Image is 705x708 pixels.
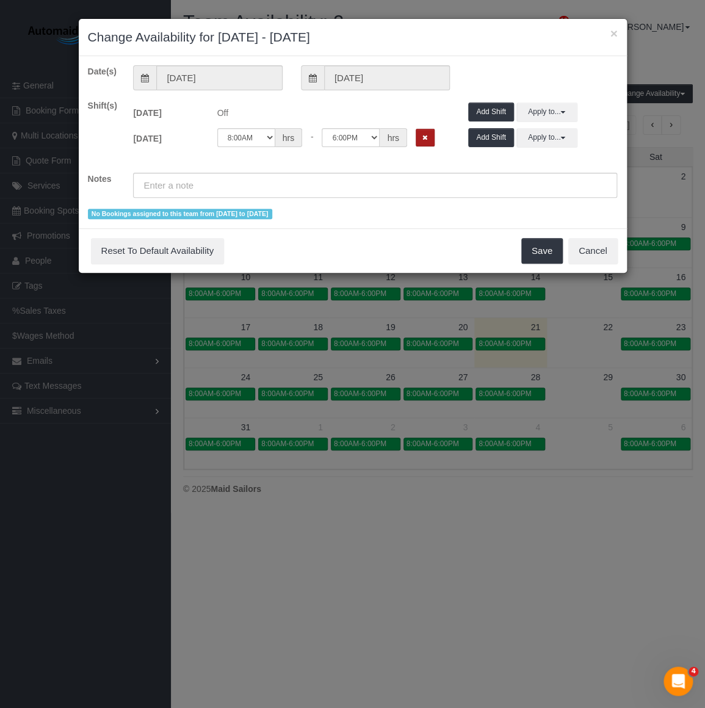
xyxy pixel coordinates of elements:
[416,129,435,146] button: Remove Shift
[568,238,618,264] button: Cancel
[516,103,577,121] button: Apply to...
[79,65,125,78] label: Date(s)
[88,28,618,46] h3: Change Availability for [DATE] - [DATE]
[380,128,407,147] span: hrs
[208,103,460,119] span: Off
[156,65,282,90] input: From
[88,209,272,219] span: No Bookings assigned to this team from [DATE] to [DATE]
[521,238,563,264] button: Save
[516,128,577,147] button: Apply to...
[689,666,698,676] span: 4
[468,103,514,121] button: Add Shift
[91,238,225,264] button: Reset To Default Availability
[79,99,125,112] label: Shift(s)
[79,173,125,185] label: Notes
[275,128,302,147] span: hrs
[124,103,208,119] label: [DATE]
[133,173,617,198] input: Enter a note
[663,666,693,696] iframe: Intercom live chat
[79,19,627,273] sui-modal: Change Availability for 08/23/2025 - 08/24/2025
[468,128,514,147] button: Add Shift
[324,65,450,90] input: To
[311,132,314,142] span: -
[124,128,208,145] label: [DATE]
[610,27,617,40] button: ×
